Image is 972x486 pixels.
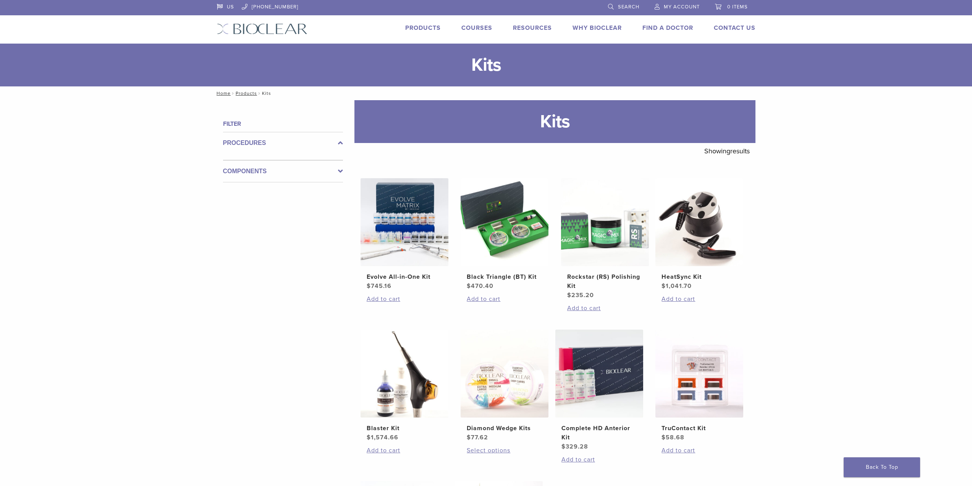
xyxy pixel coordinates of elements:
[655,330,744,442] a: TruContact KitTruContact Kit $58.68
[461,178,548,266] img: Black Triangle (BT) Kit
[467,434,488,441] bdi: 77.62
[561,424,637,442] h2: Complete HD Anterior Kit
[661,434,684,441] bdi: 58.68
[461,330,548,418] img: Diamond Wedge Kits
[661,272,737,281] h2: HeatSync Kit
[223,138,343,148] label: Procedures
[467,434,471,441] span: $
[405,24,441,32] a: Products
[513,24,552,32] a: Resources
[555,330,643,418] img: Complete HD Anterior Kit
[844,457,920,477] a: Back To Top
[655,178,744,291] a: HeatSync KitHeatSync Kit $1,041.70
[655,178,743,266] img: HeatSync Kit
[214,91,231,96] a: Home
[618,4,639,10] span: Search
[561,443,588,450] bdi: 329.28
[367,282,391,290] bdi: 745.16
[361,178,448,266] img: Evolve All-in-One Kit
[223,119,343,128] h4: Filter
[367,294,442,304] a: Add to cart: “Evolve All-in-One Kit”
[661,282,692,290] bdi: 1,041.70
[727,4,748,10] span: 0 items
[661,424,737,433] h2: TruContact Kit
[467,282,471,290] span: $
[367,424,442,433] h2: Blaster Kit
[211,86,761,100] nav: Kits
[561,178,650,300] a: Rockstar (RS) Polishing KitRockstar (RS) Polishing Kit $235.20
[367,434,398,441] bdi: 1,574.66
[360,178,449,291] a: Evolve All-in-One KitEvolve All-in-One Kit $745.16
[714,24,755,32] a: Contact Us
[467,424,542,433] h2: Diamond Wedge Kits
[257,91,262,95] span: /
[361,330,448,418] img: Blaster Kit
[461,24,492,32] a: Courses
[367,446,442,455] a: Add to cart: “Blaster Kit”
[217,23,307,34] img: Bioclear
[704,143,750,159] p: Showing results
[360,330,449,442] a: Blaster KitBlaster Kit $1,574.66
[467,294,542,304] a: Add to cart: “Black Triangle (BT) Kit”
[460,330,549,442] a: Diamond Wedge KitsDiamond Wedge Kits $77.62
[661,434,666,441] span: $
[567,291,571,299] span: $
[561,443,566,450] span: $
[460,178,549,291] a: Black Triangle (BT) KitBlack Triangle (BT) Kit $470.40
[561,178,649,266] img: Rockstar (RS) Polishing Kit
[655,330,743,418] img: TruContact Kit
[567,304,643,313] a: Add to cart: “Rockstar (RS) Polishing Kit”
[555,330,644,451] a: Complete HD Anterior KitComplete HD Anterior Kit $329.28
[367,434,371,441] span: $
[367,282,371,290] span: $
[561,455,637,464] a: Add to cart: “Complete HD Anterior Kit”
[573,24,622,32] a: Why Bioclear
[354,100,755,143] h1: Kits
[467,446,542,455] a: Select options for “Diamond Wedge Kits”
[467,282,493,290] bdi: 470.40
[661,294,737,304] a: Add to cart: “HeatSync Kit”
[231,91,236,95] span: /
[367,272,442,281] h2: Evolve All-in-One Kit
[223,167,343,176] label: Components
[567,272,643,291] h2: Rockstar (RS) Polishing Kit
[661,282,666,290] span: $
[467,272,542,281] h2: Black Triangle (BT) Kit
[236,91,257,96] a: Products
[567,291,594,299] bdi: 235.20
[664,4,700,10] span: My Account
[642,24,693,32] a: Find A Doctor
[661,446,737,455] a: Add to cart: “TruContact Kit”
